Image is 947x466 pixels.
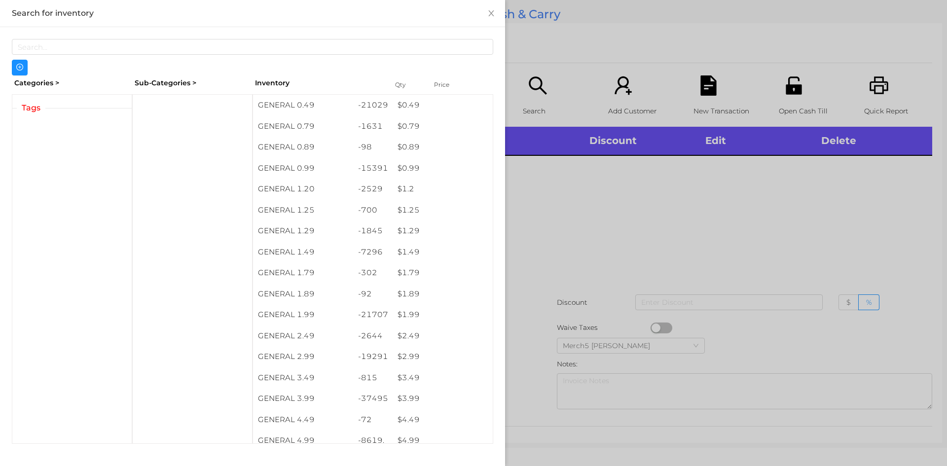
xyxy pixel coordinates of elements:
[393,200,493,221] div: $ 1.25
[353,409,393,430] div: -72
[393,284,493,305] div: $ 1.89
[393,116,493,137] div: $ 0.79
[393,325,493,347] div: $ 2.49
[353,346,393,367] div: -19291
[353,158,393,179] div: -15391
[132,75,253,91] div: Sub-Categories >
[253,179,353,200] div: GENERAL 1.20
[393,137,493,158] div: $ 0.89
[353,284,393,305] div: -92
[393,367,493,389] div: $ 3.49
[393,242,493,263] div: $ 1.49
[253,137,353,158] div: GENERAL 0.89
[253,409,353,430] div: GENERAL 4.49
[353,388,393,409] div: -37495
[17,102,45,114] span: Tags
[253,325,353,347] div: GENERAL 2.49
[393,262,493,284] div: $ 1.79
[12,60,28,75] button: icon: plus-circle
[393,95,493,116] div: $ 0.49
[353,179,393,200] div: -2529
[393,304,493,325] div: $ 1.99
[393,78,422,92] div: Qty
[393,430,493,451] div: $ 4.99
[253,158,353,179] div: GENERAL 0.99
[353,367,393,389] div: -815
[432,78,471,92] div: Price
[253,367,353,389] div: GENERAL 3.49
[353,242,393,263] div: -7296
[12,39,493,55] input: Search...
[353,116,393,137] div: -1631
[393,220,493,242] div: $ 1.29
[393,179,493,200] div: $ 1.2
[253,388,353,409] div: GENERAL 3.99
[253,430,353,451] div: GENERAL 4.99
[353,200,393,221] div: -700
[12,75,132,91] div: Categories >
[393,158,493,179] div: $ 0.99
[393,346,493,367] div: $ 2.99
[253,200,353,221] div: GENERAL 1.25
[253,220,353,242] div: GENERAL 1.29
[253,262,353,284] div: GENERAL 1.79
[253,304,353,325] div: GENERAL 1.99
[353,262,393,284] div: -302
[393,409,493,430] div: $ 4.49
[353,137,393,158] div: -98
[253,116,353,137] div: GENERAL 0.79
[393,388,493,409] div: $ 3.99
[353,430,393,462] div: -8619.5
[353,95,393,116] div: -21029
[255,78,383,88] div: Inventory
[353,304,393,325] div: -21707
[487,9,495,17] i: icon: close
[253,346,353,367] div: GENERAL 2.99
[353,325,393,347] div: -2644
[253,284,353,305] div: GENERAL 1.89
[353,220,393,242] div: -1845
[12,8,493,19] div: Search for inventory
[253,95,353,116] div: GENERAL 0.49
[253,242,353,263] div: GENERAL 1.49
